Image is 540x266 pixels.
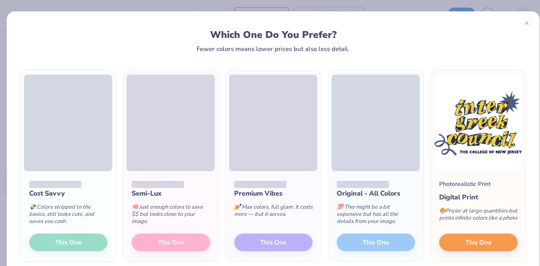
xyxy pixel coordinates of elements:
div: Pricier at large quantities but prints infinite colors like a photo [439,202,518,230]
div: Max colors, full glam. It costs more — but it serves. [234,199,313,226]
div: Photorealistic Print [439,180,491,188]
div: Which One Do You Prefer? [30,29,517,40]
div: This might be a bit expensive but has all the details from your image. [337,199,415,234]
span: 🎨 [439,207,446,215]
span: 💅 [234,203,241,211]
div: Fewer colors means lower prices but also less detail. [197,46,350,52]
div: Original - All Colors [337,188,415,199]
span: 💯 [337,203,343,211]
div: Colors stripped to the basics, still looks cute, and saves you cash. [29,199,108,234]
button: This One [439,234,518,251]
span: 🧠 [132,203,138,211]
img: Photorealistic preview [434,75,522,171]
div: Just enough colors to save $$ but looks close to your image. [132,199,210,234]
div: Cost Savvy [29,188,108,199]
span: This One [465,238,491,247]
span: 💸 [29,203,36,211]
div: Digital Print [439,192,518,202]
div: Premium Vibes [234,188,313,199]
div: Semi-Lux [132,188,210,199]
